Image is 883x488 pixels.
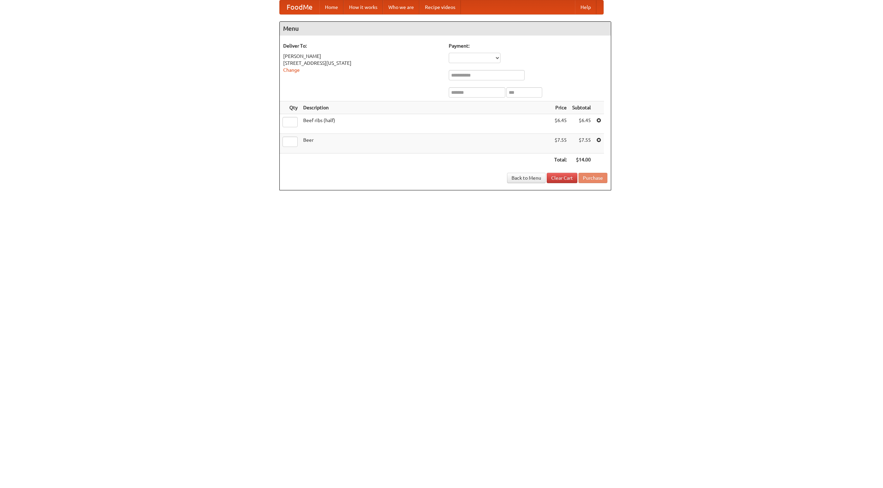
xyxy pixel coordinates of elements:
h5: Payment: [449,42,607,49]
h4: Menu [280,22,611,36]
a: How it works [344,0,383,14]
th: Qty [280,101,300,114]
th: Total: [552,153,569,166]
h5: Deliver To: [283,42,442,49]
a: Back to Menu [507,173,546,183]
td: $7.55 [552,134,569,153]
a: Clear Cart [547,173,577,183]
th: Description [300,101,552,114]
th: Subtotal [569,101,594,114]
td: Beer [300,134,552,153]
a: Who we are [383,0,419,14]
a: FoodMe [280,0,319,14]
a: Recipe videos [419,0,461,14]
td: Beef ribs (half) [300,114,552,134]
a: Help [575,0,596,14]
td: $6.45 [569,114,594,134]
td: $7.55 [569,134,594,153]
td: $6.45 [552,114,569,134]
button: Purchase [578,173,607,183]
div: [PERSON_NAME] [283,53,442,60]
th: Price [552,101,569,114]
a: Home [319,0,344,14]
th: $14.00 [569,153,594,166]
div: [STREET_ADDRESS][US_STATE] [283,60,442,67]
a: Change [283,67,300,73]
